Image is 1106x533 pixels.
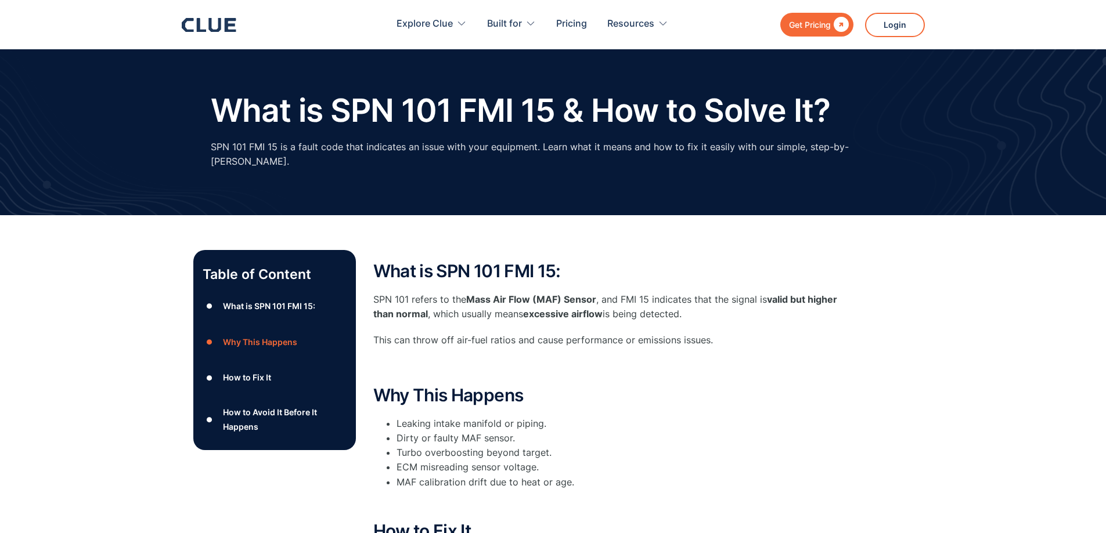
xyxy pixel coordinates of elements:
[223,405,346,434] div: How to Avoid It Before It Happens
[831,17,849,32] div: 
[397,6,453,42] div: Explore Clue
[607,6,668,42] div: Resources
[397,475,838,490] li: MAF calibration drift due to heat or age.
[607,6,654,42] div: Resources
[203,265,347,284] p: Table of Content
[211,140,896,169] p: SPN 101 FMI 15 is a fault code that indicates an issue with your equipment. Learn what it means a...
[397,431,838,445] li: Dirty or faulty MAF sensor.
[203,411,217,428] div: ●
[203,298,217,315] div: ●
[865,13,925,37] a: Login
[223,370,271,385] div: How to Fix It
[373,292,838,321] p: SPN 101 refers to the , and FMI 15 indicates that the signal is , which usually means is being de...
[789,17,831,32] div: Get Pricing
[223,335,297,349] div: Why This Happens
[487,6,522,42] div: Built for
[223,299,315,313] div: What is SPN 101 FMI 15:
[211,93,831,128] h1: What is SPN 101 FMI 15 & How to Solve It?
[397,6,467,42] div: Explore Clue
[373,495,838,510] p: ‍
[203,405,347,434] a: ●How to Avoid It Before It Happens
[203,369,347,386] a: ●How to Fix It
[203,333,217,351] div: ●
[487,6,536,42] div: Built for
[203,369,217,386] div: ●
[203,333,347,351] a: ●Why This Happens
[203,298,347,315] a: ●What is SPN 101 FMI 15:
[523,308,603,320] strong: excessive airflow
[397,460,838,474] li: ECM misreading sensor voltage.
[780,13,853,37] a: Get Pricing
[397,416,838,431] li: Leaking intake manifold or piping.
[373,386,838,405] h2: Why This Happens
[373,333,838,347] p: This can throw off air-fuel ratios and cause performance or emissions issues.
[397,445,838,460] li: Turbo overboosting beyond target.
[556,6,587,42] a: Pricing
[373,360,838,374] p: ‍
[466,293,596,305] strong: Mass Air Flow (MAF) Sensor
[373,262,838,281] h2: What is SPN 101 FMI 15:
